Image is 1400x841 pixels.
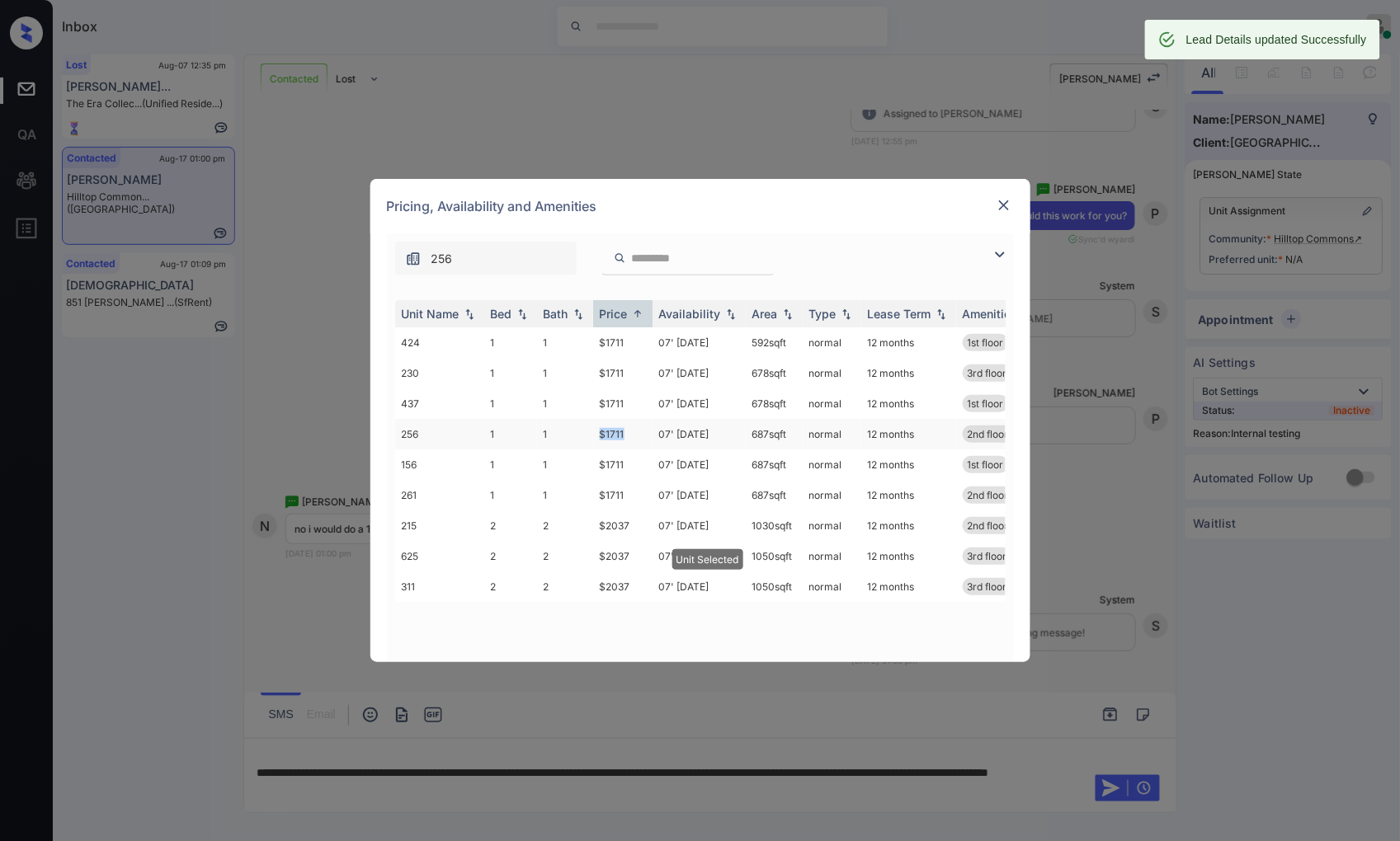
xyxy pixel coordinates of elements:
td: 215 [395,510,484,541]
td: 1 [537,327,593,358]
td: 687 sqft [746,419,803,449]
td: 1 [537,419,593,449]
td: normal [803,510,861,541]
span: 1st floor [968,397,1004,410]
td: 261 [395,480,484,510]
td: 07' [DATE] [653,480,746,510]
td: normal [803,449,861,480]
td: $1711 [593,449,653,480]
td: 1 [484,419,537,449]
div: Price [600,307,628,321]
td: 592 sqft [746,327,803,358]
span: 1st floor [968,336,1004,349]
td: 2 [484,541,537,571]
td: 2 [537,571,593,602]
td: 12 months [861,510,956,541]
div: Amenities [963,307,1018,321]
td: $2037 [593,571,653,602]
td: 2 [484,510,537,541]
td: 424 [395,327,484,358]
td: 156 [395,449,484,480]
span: 1st floor [968,458,1004,471]
td: 1030 sqft [746,510,803,541]
span: 2nd floor [968,519,1009,532]
img: sorting [514,308,530,320]
td: 07' [DATE] [653,327,746,358]
td: 1 [484,388,537,419]
td: 311 [395,571,484,602]
td: 07' [DATE] [653,388,746,419]
div: Unit Name [402,307,460,321]
td: 678 sqft [746,358,803,388]
td: 2 [537,541,593,571]
td: 12 months [861,571,956,602]
td: 2 [537,510,593,541]
img: sorting [780,308,796,320]
td: 2 [484,571,537,602]
td: normal [803,388,861,419]
span: 2nd floor [968,428,1009,440]
td: 1 [537,480,593,510]
div: Lease Term [868,307,931,321]
td: 12 months [861,419,956,449]
td: 12 months [861,449,956,480]
span: 3rd floor [968,580,1007,593]
td: $1711 [593,358,653,388]
td: 687 sqft [746,449,803,480]
div: Type [809,307,837,321]
td: 1 [537,449,593,480]
td: $2037 [593,510,653,541]
td: $1711 [593,388,653,419]
img: sorting [461,308,478,320]
td: $1711 [593,480,653,510]
td: 12 months [861,541,956,571]
td: 07' [DATE] [653,571,746,602]
td: 07' [DATE] [653,541,746,571]
div: Availability [659,307,721,321]
td: 1 [537,388,593,419]
div: Lead Details updated Successfully [1186,25,1367,54]
td: normal [803,419,861,449]
span: 3rd floor [968,550,1007,562]
img: icon-zuma [405,251,422,267]
td: 678 sqft [746,388,803,419]
td: 12 months [861,358,956,388]
td: $2037 [593,541,653,571]
img: icon-zuma [614,251,626,265]
td: 1050 sqft [746,571,803,602]
td: normal [803,327,861,358]
span: 3rd floor [968,367,1007,379]
td: 1 [537,358,593,388]
td: 625 [395,541,484,571]
img: sorting [723,308,739,320]
span: 256 [431,250,453,268]
td: 1 [484,327,537,358]
td: 1 [484,358,537,388]
span: 2nd floor [968,489,1009,501]
td: 07' [DATE] [653,358,746,388]
img: sorting [933,308,950,320]
td: 12 months [861,388,956,419]
td: 12 months [861,480,956,510]
td: $1711 [593,419,653,449]
td: 1 [484,449,537,480]
td: normal [803,480,861,510]
td: 1050 sqft [746,541,803,571]
img: icon-zuma [990,245,1010,265]
td: 12 months [861,327,956,358]
div: Bath [544,307,568,321]
td: 07' [DATE] [653,419,746,449]
td: 230 [395,358,484,388]
img: sorting [570,308,587,320]
div: Area [752,307,778,321]
td: 256 [395,419,484,449]
div: Pricing, Availability and Amenities [370,179,1030,233]
td: normal [803,571,861,602]
img: sorting [838,308,855,320]
img: close [996,197,1012,214]
td: normal [803,358,861,388]
td: 1 [484,480,537,510]
td: 07' [DATE] [653,449,746,480]
div: Bed [491,307,512,321]
img: sorting [629,308,646,320]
